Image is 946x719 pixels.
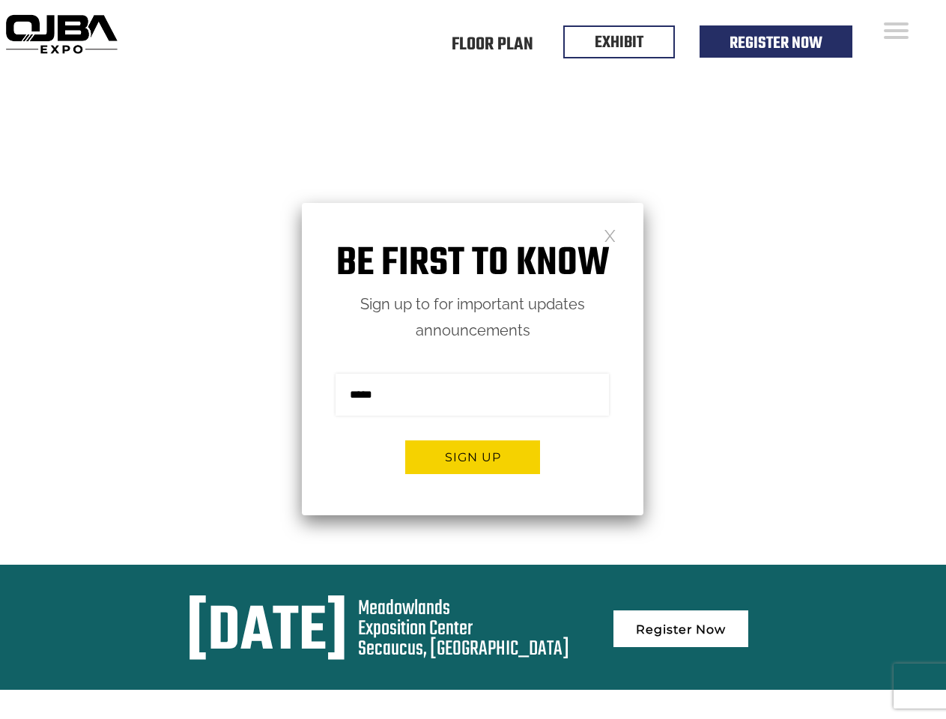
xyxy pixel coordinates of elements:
[358,598,569,659] div: Meadowlands Exposition Center Secaucus, [GEOGRAPHIC_DATA]
[187,598,348,667] div: [DATE]
[405,440,540,474] button: Sign up
[613,610,748,647] a: Register Now
[595,30,643,55] a: EXHIBIT
[302,240,643,288] h1: Be first to know
[604,228,616,241] a: Close
[730,31,822,56] a: Register Now
[302,291,643,344] p: Sign up to for important updates announcements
